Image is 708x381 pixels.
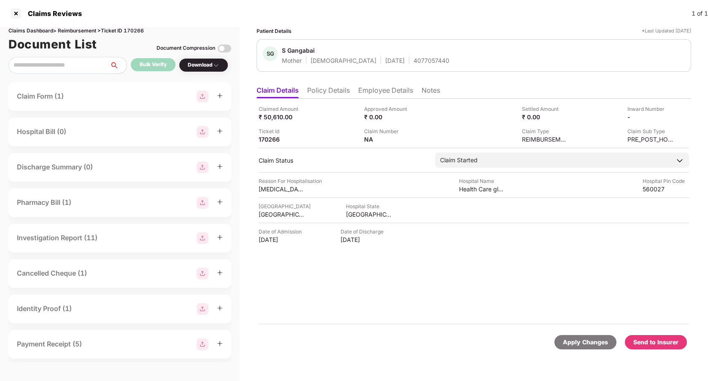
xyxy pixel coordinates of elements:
[522,105,568,113] div: Settled Amount
[459,185,505,193] div: Health Care global HCG
[17,162,93,172] div: Discharge Summary (0)
[257,86,299,98] li: Claim Details
[358,86,413,98] li: Employee Details
[422,86,440,98] li: Notes
[259,113,305,121] div: ₹ 50,610.00
[197,126,208,138] img: svg+xml;base64,PHN2ZyBpZD0iR3JvdXBfMjg4MTMiIGRhdGEtbmFtZT0iR3JvdXAgMjg4MTMiIHhtbG5zPSJodHRwOi8vd3...
[197,303,208,315] img: svg+xml;base64,PHN2ZyBpZD0iR3JvdXBfMjg4MTMiIGRhdGEtbmFtZT0iR3JvdXAgMjg4MTMiIHhtbG5zPSJodHRwOi8vd3...
[263,46,278,61] div: SG
[364,127,411,135] div: Claim Number
[213,62,219,69] img: svg+xml;base64,PHN2ZyBpZD0iRHJvcGRvd24tMzJ4MzIiIHhtbG5zPSJodHRwOi8vd3d3LnczLm9yZy8yMDAwL3N2ZyIgd2...
[217,234,223,240] span: plus
[140,61,167,69] div: Bulk Verify
[17,233,97,243] div: Investigation Report (11)
[642,27,691,35] div: *Last Updated [DATE]
[364,105,411,113] div: Approved Amount
[340,236,387,244] div: [DATE]
[282,46,315,54] div: S Gangabai
[413,56,449,64] div: 4077057440
[692,9,708,18] div: 1 of 1
[627,113,674,121] div: -
[259,228,305,236] div: Date of Admission
[282,56,302,64] div: Mother
[259,105,305,113] div: Claimed Amount
[197,338,208,350] img: svg+xml;base64,PHN2ZyBpZD0iR3JvdXBfMjg4MTMiIGRhdGEtbmFtZT0iR3JvdXAgMjg4MTMiIHhtbG5zPSJodHRwOi8vd3...
[259,202,311,210] div: [GEOGRAPHIC_DATA]
[440,156,478,165] div: Claim Started
[259,185,305,193] div: [MEDICAL_DATA]
[563,338,608,347] div: Apply Changes
[197,232,208,244] img: svg+xml;base64,PHN2ZyBpZD0iR3JvdXBfMjg4MTMiIGRhdGEtbmFtZT0iR3JvdXAgMjg4MTMiIHhtbG5zPSJodHRwOi8vd3...
[17,268,87,279] div: Cancelled Cheque (1)
[17,126,66,137] div: Hospital Bill (0)
[643,177,689,185] div: Hospital Pin Code
[459,177,505,185] div: Hospital Name
[364,135,411,143] div: NA
[17,303,72,314] div: Identity Proof (1)
[23,9,82,18] div: Claims Reviews
[676,156,684,165] img: downArrowIcon
[8,35,97,54] h1: Document List
[8,27,231,35] div: Claims Dashboard > Reimbursement > Ticket ID 170266
[346,210,392,218] div: [GEOGRAPHIC_DATA]
[218,42,231,55] img: svg+xml;base64,PHN2ZyBpZD0iVG9nZ2xlLTMyeDMyIiB4bWxucz0iaHR0cDovL3d3dy53My5vcmcvMjAwMC9zdmciIHdpZH...
[217,341,223,346] span: plus
[522,135,568,143] div: REIMBURSEMENT
[627,105,674,113] div: Inward Number
[197,161,208,173] img: svg+xml;base64,PHN2ZyBpZD0iR3JvdXBfMjg4MTMiIGRhdGEtbmFtZT0iR3JvdXAgMjg4MTMiIHhtbG5zPSJodHRwOi8vd3...
[109,62,127,69] span: search
[217,305,223,311] span: plus
[197,91,208,102] img: svg+xml;base64,PHN2ZyBpZD0iR3JvdXBfMjg4MTMiIGRhdGEtbmFtZT0iR3JvdXAgMjg4MTMiIHhtbG5zPSJodHRwOi8vd3...
[627,135,674,143] div: PRE_POST_HOSPITALIZATION_REIMBURSEMENT
[217,270,223,276] span: plus
[109,57,127,74] button: search
[627,127,674,135] div: Claim Sub Type
[307,86,350,98] li: Policy Details
[259,177,322,185] div: Reason For Hospitalisation
[364,113,411,121] div: ₹ 0.00
[157,44,215,52] div: Document Compression
[217,93,223,99] span: plus
[259,210,305,218] div: [GEOGRAPHIC_DATA]
[346,202,392,210] div: Hospital State
[217,164,223,169] span: plus
[217,199,223,205] span: plus
[17,339,82,349] div: Payment Receipt (5)
[259,135,305,143] div: 170266
[197,197,208,209] img: svg+xml;base64,PHN2ZyBpZD0iR3JvdXBfMjg4MTMiIGRhdGEtbmFtZT0iR3JvdXAgMjg4MTMiIHhtbG5zPSJodHRwOi8vd3...
[17,91,64,102] div: Claim Form (1)
[257,27,292,35] div: Patient Details
[522,113,568,121] div: ₹ 0.00
[217,128,223,134] span: plus
[385,56,405,64] div: [DATE]
[522,127,568,135] div: Claim Type
[17,197,71,208] div: Pharmacy Bill (1)
[259,236,305,244] div: [DATE]
[188,61,219,69] div: Download
[259,127,305,135] div: Ticket Id
[643,185,689,193] div: 560027
[340,228,387,236] div: Date of Discharge
[197,268,208,279] img: svg+xml;base64,PHN2ZyBpZD0iR3JvdXBfMjg4MTMiIGRhdGEtbmFtZT0iR3JvdXAgMjg4MTMiIHhtbG5zPSJodHRwOi8vd3...
[311,56,376,64] div: [DEMOGRAPHIC_DATA]
[633,338,678,347] div: Send to Insurer
[259,156,427,164] div: Claim Status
